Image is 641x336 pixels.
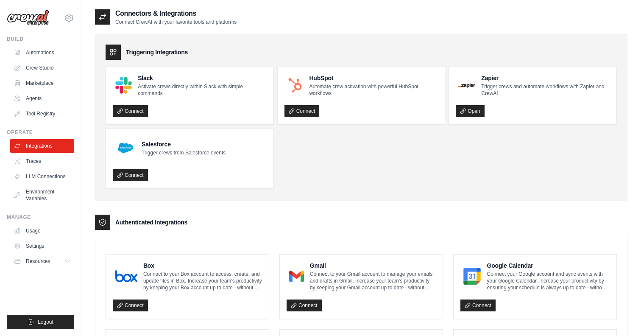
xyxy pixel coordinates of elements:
[143,271,262,291] p: Connect to your Box account to access, create, and update files in Box. Increase your team’s prod...
[142,140,226,148] h4: Salesforce
[10,154,74,168] a: Traces
[7,10,49,26] img: Logo
[458,83,475,88] img: Zapier Logo
[10,170,74,183] a: LLM Connections
[113,169,148,181] a: Connect
[115,77,132,93] img: Slack Logo
[113,300,148,311] a: Connect
[10,107,74,120] a: Tool Registry
[310,271,436,291] p: Connect to your Gmail account to manage your emails and drafts in Gmail. Increase your team’s pro...
[7,36,74,42] div: Build
[7,315,74,329] button: Logout
[115,268,137,285] img: Box Logo
[115,19,237,25] p: Connect CrewAI with your favorite tools and platforms
[26,258,50,265] span: Resources
[10,92,74,105] a: Agents
[309,83,438,97] p: Automate crew activation with powerful HubSpot workflows
[289,268,304,285] img: Gmail Logo
[456,105,484,117] a: Open
[10,61,74,75] a: Crew Studio
[113,105,148,117] a: Connect
[115,218,187,227] h3: Authenticated Integrations
[10,76,74,90] a: Marketplace
[487,271,610,291] p: Connect your Google account and sync events with your Google Calendar. Increase your productivity...
[287,77,304,94] img: HubSpot Logo
[138,83,267,97] p: Activate crews directly within Slack with simple commands
[287,300,322,311] a: Connect
[10,224,74,238] a: Usage
[126,48,188,56] h3: Triggering Integrations
[115,138,136,158] img: Salesforce Logo
[10,255,74,268] button: Resources
[460,300,496,311] a: Connect
[310,261,436,270] h4: Gmail
[142,149,226,156] p: Trigger crews from Salesforce events
[481,83,610,97] p: Trigger crews and automate workflows with Zapier and CrewAI
[10,185,74,205] a: Environment Variables
[10,139,74,153] a: Integrations
[309,74,438,82] h4: HubSpot
[487,261,610,270] h4: Google Calendar
[7,129,74,136] div: Operate
[10,239,74,253] a: Settings
[463,268,481,285] img: Google Calendar Logo
[284,105,320,117] a: Connect
[38,319,53,325] span: Logout
[7,214,74,221] div: Manage
[143,261,262,270] h4: Box
[10,46,74,59] a: Automations
[481,74,610,82] h4: Zapier
[115,8,237,19] h2: Connectors & Integrations
[138,74,267,82] h4: Slack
